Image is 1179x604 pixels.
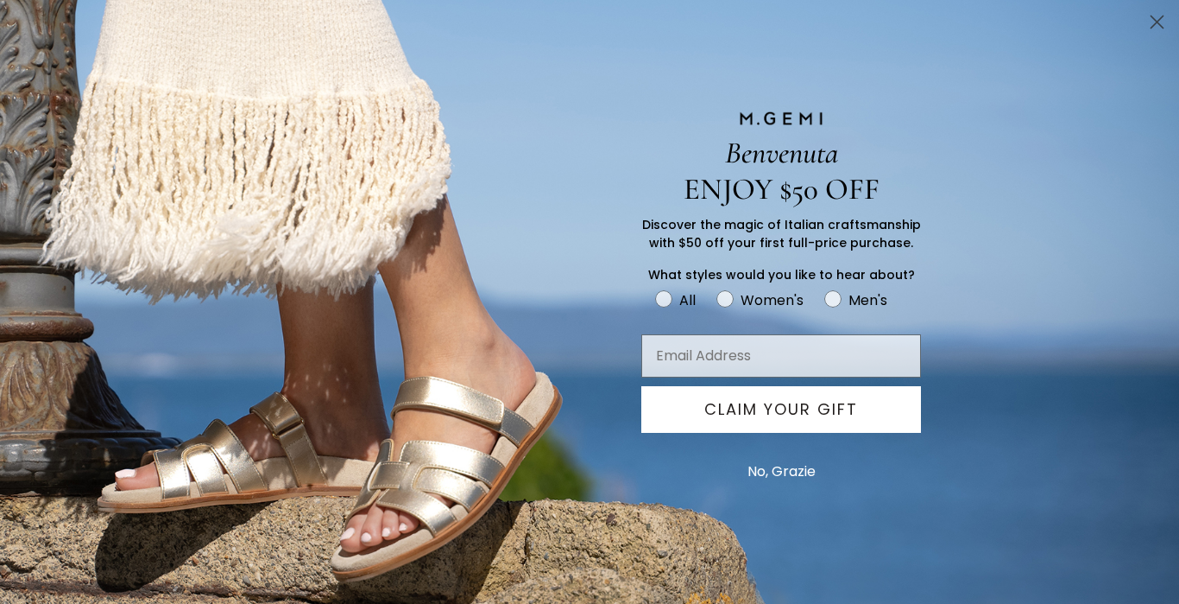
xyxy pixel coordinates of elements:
[725,135,838,171] span: Benvenuta
[741,289,804,311] div: Women's
[641,386,921,433] button: CLAIM YOUR GIFT
[642,216,921,251] span: Discover the magic of Italian craftsmanship with $50 off your first full-price purchase.
[848,289,887,311] div: Men's
[679,289,696,311] div: All
[648,266,915,283] span: What styles would you like to hear about?
[1142,7,1172,37] button: Close dialog
[641,334,921,378] input: Email Address
[738,111,824,126] img: M.GEMI
[684,171,880,207] span: ENJOY $50 OFF
[739,450,824,493] button: No, Grazie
